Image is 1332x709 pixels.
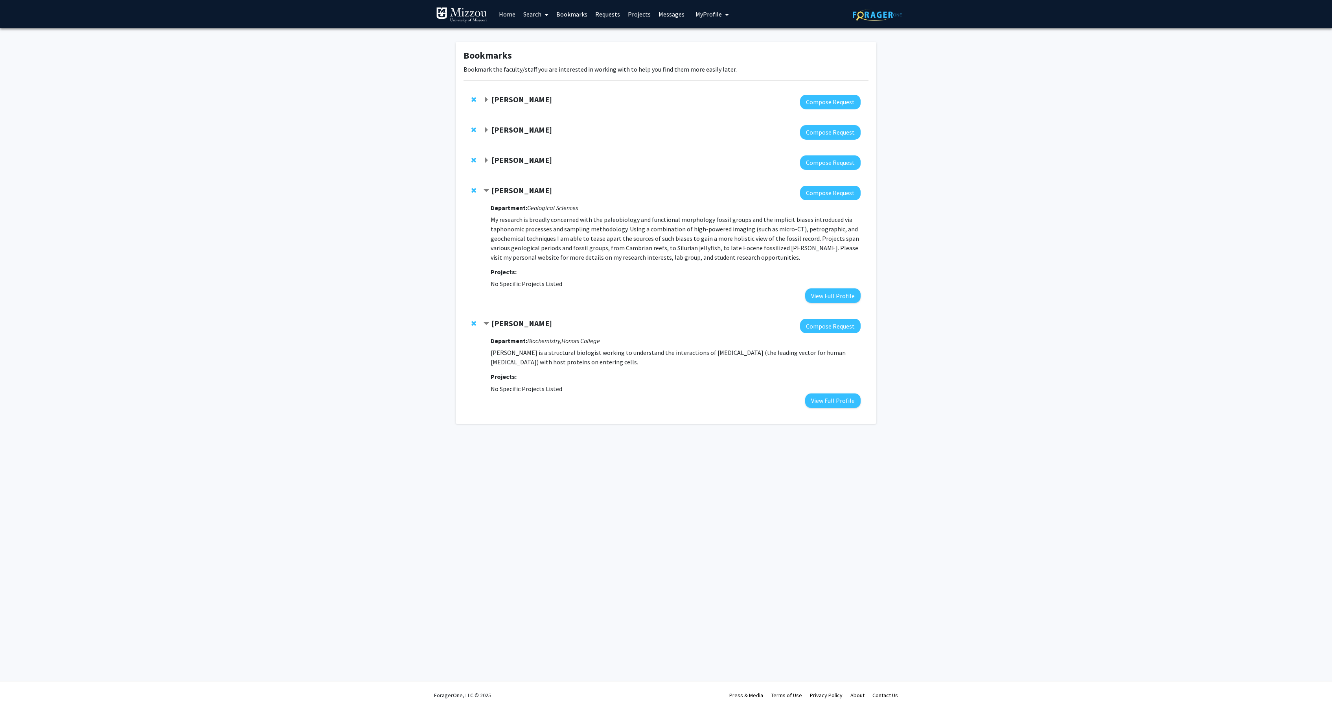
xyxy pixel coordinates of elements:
[491,125,552,135] strong: [PERSON_NAME]
[872,692,898,699] a: Contact Us
[561,337,600,345] i: Honors College
[471,187,476,194] span: Remove Sarah Jacquet from bookmarks
[434,681,491,709] div: ForagerOne, LLC © 2025
[471,96,476,103] span: Remove Peter Cornish from bookmarks
[853,9,902,21] img: ForagerOne Logo
[800,95,861,109] button: Compose Request to Peter Cornish
[800,155,861,170] button: Compose Request to Tara Selly
[495,0,519,28] a: Home
[729,692,763,699] a: Press & Media
[491,348,861,367] p: [PERSON_NAME] is a structural biologist working to understand the interactions of [MEDICAL_DATA] ...
[800,186,861,200] button: Compose Request to Sarah Jacquet
[483,157,489,164] span: Expand Tara Selly Bookmark
[800,125,861,140] button: Compose Request to Gary Baker
[491,373,517,380] strong: Projects:
[491,185,552,195] strong: [PERSON_NAME]
[491,280,562,288] span: No Specific Projects Listed
[527,204,578,212] i: Geological Sciences
[436,7,487,23] img: University of Missouri Logo
[464,65,868,74] p: Bookmark the faculty/staff you are interested in working with to help you find them more easily l...
[519,0,552,28] a: Search
[491,204,527,212] strong: Department:
[471,157,476,163] span: Remove Tara Selly from bookmarks
[552,0,591,28] a: Bookmarks
[491,94,552,104] strong: [PERSON_NAME]
[483,127,489,133] span: Expand Gary Baker Bookmark
[491,385,562,393] span: No Specific Projects Listed
[695,10,722,18] span: My Profile
[527,337,561,345] i: Biochemistry,
[483,321,489,327] span: Contract Michael Chapman Bookmark
[491,337,527,345] strong: Department:
[850,692,865,699] a: About
[483,97,489,103] span: Expand Peter Cornish Bookmark
[491,215,861,262] p: My research is broadly concerned with the paleobiology and functional morphology fossil groups an...
[464,50,868,61] h1: Bookmarks
[491,268,517,276] strong: Projects:
[810,692,843,699] a: Privacy Policy
[771,692,802,699] a: Terms of Use
[805,393,861,408] button: View Full Profile
[6,674,33,703] iframe: Chat
[491,155,552,165] strong: [PERSON_NAME]
[655,0,688,28] a: Messages
[471,127,476,133] span: Remove Gary Baker from bookmarks
[624,0,655,28] a: Projects
[591,0,624,28] a: Requests
[805,288,861,303] button: View Full Profile
[471,320,476,327] span: Remove Michael Chapman from bookmarks
[483,188,489,194] span: Contract Sarah Jacquet Bookmark
[491,318,552,328] strong: [PERSON_NAME]
[800,319,861,333] button: Compose Request to Michael Chapman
